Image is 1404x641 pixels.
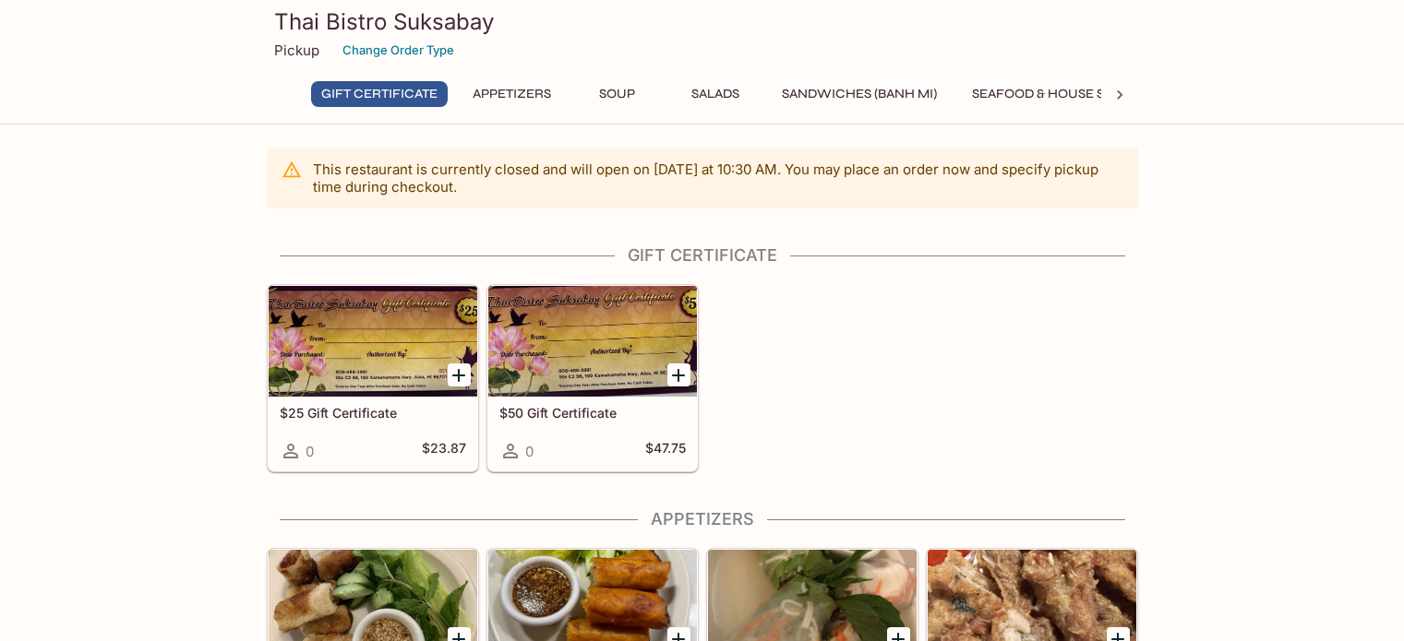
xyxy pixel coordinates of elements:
[311,81,448,107] button: Gift Certificate
[313,160,1123,196] p: This restaurant is currently closed and will open on [DATE] at 10:30 AM . You may place an order ...
[448,363,471,386] button: Add $25 Gift Certificate
[576,81,659,107] button: Soup
[667,363,690,386] button: Add $50 Gift Certificate
[462,81,561,107] button: Appetizers
[267,509,1138,529] h4: Appetizers
[487,285,698,471] a: $50 Gift Certificate0$47.75
[267,245,1138,266] h4: Gift Certificate
[525,443,534,460] span: 0
[280,405,466,421] h5: $25 Gift Certificate
[306,443,314,460] span: 0
[488,286,697,397] div: $50 Gift Certificate
[334,36,462,65] button: Change Order Type
[269,286,477,397] div: $25 Gift Certificate
[499,405,686,421] h5: $50 Gift Certificate
[422,440,466,462] h5: $23.87
[268,285,478,471] a: $25 Gift Certificate0$23.87
[274,42,319,59] p: Pickup
[645,440,686,462] h5: $47.75
[962,81,1168,107] button: Seafood & House Specials
[674,81,757,107] button: Salads
[772,81,947,107] button: Sandwiches (Banh Mi)
[274,7,1131,36] h3: Thai Bistro Suksabay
